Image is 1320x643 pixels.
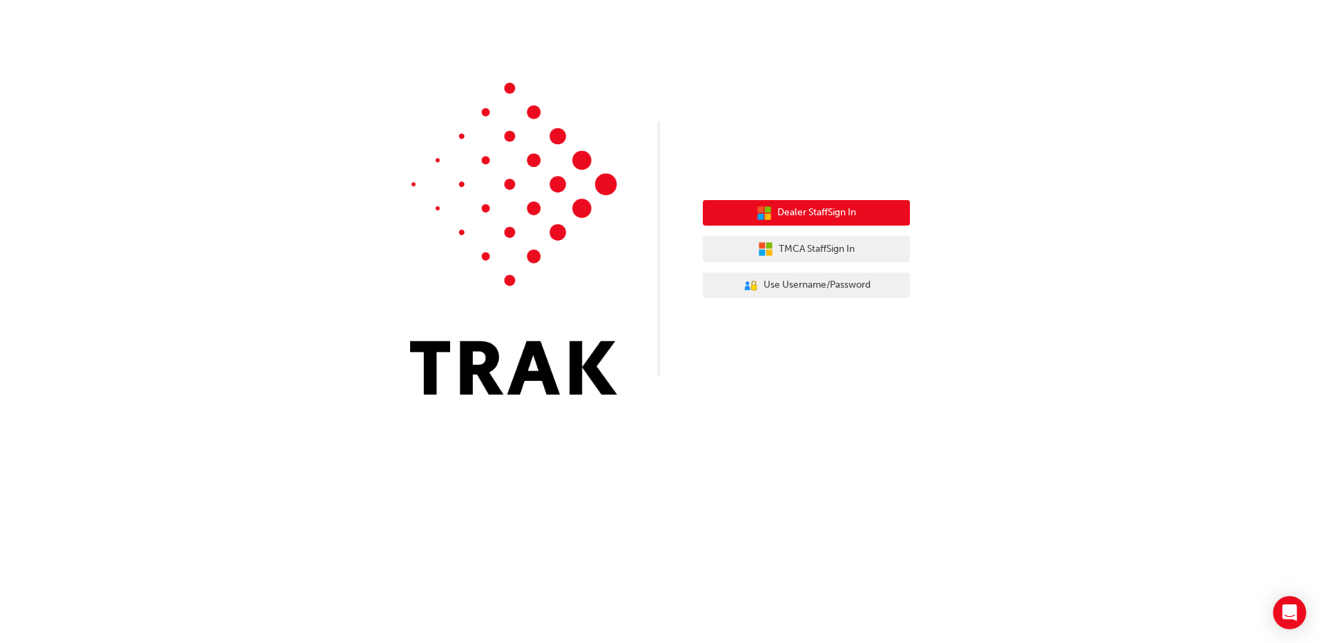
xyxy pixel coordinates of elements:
[764,277,871,293] span: Use Username/Password
[703,236,910,262] button: TMCA StaffSign In
[779,241,855,257] span: TMCA Staff Sign In
[703,200,910,226] button: Dealer StaffSign In
[410,83,617,395] img: Trak
[777,205,856,221] span: Dealer Staff Sign In
[1273,596,1306,629] div: Open Intercom Messenger
[703,273,910,299] button: Use Username/Password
